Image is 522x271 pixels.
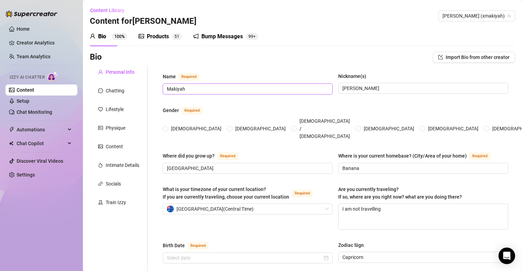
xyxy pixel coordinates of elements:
div: Nickname(s) [338,72,366,80]
span: notification [193,33,199,39]
a: Settings [17,172,35,178]
span: message [98,88,103,93]
span: Automations [17,124,66,135]
input: Birth Date [167,254,322,262]
input: Nickname(s) [342,84,503,92]
input: Where is your current homebase? (City/Area of your home) [342,164,503,172]
label: Where did you grow up? [163,152,246,160]
span: Required [217,152,238,160]
input: Name [167,85,327,93]
span: 1 [177,34,179,39]
span: [DEMOGRAPHIC_DATA] [168,125,224,132]
img: AI Chatter [47,71,58,81]
label: Zodiac Sign [338,241,369,249]
span: link [98,181,103,186]
a: Chat Monitoring [17,109,52,115]
span: Required [188,242,208,250]
span: idcard [98,126,103,130]
a: Creator Analytics [17,37,72,48]
div: Socials [106,180,121,188]
div: Train Izzy [106,199,126,206]
div: Where is your current homebase? (City/Area of your home) [338,152,467,160]
div: Personal Info [106,68,134,76]
a: Content [17,87,34,93]
label: Name [163,72,207,81]
div: Products [147,32,169,41]
span: Required [469,152,490,160]
label: Birth Date [163,241,216,250]
div: Lifestyle [106,106,124,113]
div: Bump Messages [201,32,243,41]
label: Where is your current homebase? (City/Area of your home) [338,152,498,160]
a: Home [17,26,30,32]
span: Required [179,73,199,81]
div: Zodiac Sign [338,241,364,249]
span: [DEMOGRAPHIC_DATA] / [DEMOGRAPHIC_DATA] [297,117,353,140]
div: Physique [106,124,125,132]
span: fire [98,163,103,168]
h3: Bio [90,52,102,63]
div: Intimate Details [106,161,139,169]
div: Gender [163,107,179,114]
span: [DEMOGRAPHIC_DATA] [361,125,417,132]
img: Chat Copilot [9,141,13,146]
span: Chat Copilot [17,138,66,149]
span: Capricorn [342,252,504,262]
span: Izzy AI Chatter [10,74,45,81]
span: Are you currently traveling? If so, where are you right now? what are you doing there? [338,187,462,200]
span: user [98,70,103,74]
h3: Content for [PERSON_NAME] [90,16,197,27]
span: picture [139,33,144,39]
span: user [90,33,95,39]
a: Discover Viral Videos [17,158,63,164]
sup: 100% [112,33,127,40]
span: Required [292,190,313,197]
span: picture [98,144,103,149]
a: Team Analytics [17,54,50,59]
span: [GEOGRAPHIC_DATA] ( Central Time ) [177,204,254,214]
span: thunderbolt [9,127,15,132]
span: [DEMOGRAPHIC_DATA] [425,125,481,132]
div: Name [163,73,176,80]
span: 5 [174,34,177,39]
span: Content Library [90,8,124,13]
div: Content [106,143,123,150]
button: Import Bio from other creator [433,52,515,63]
button: Content Library [90,5,130,16]
label: Nickname(s) [338,72,371,80]
span: maki (xmakiyah) [443,11,511,21]
span: What is your timezone of your current location? If you are currently traveling, choose your curre... [163,187,289,200]
sup: 100 [246,33,258,40]
div: Birth Date [163,242,185,249]
span: import [438,55,443,60]
sup: 51 [172,33,182,40]
div: Where did you grow up? [163,152,215,160]
input: Where did you grow up? [167,164,327,172]
span: team [507,14,511,18]
textarea: I am not travelling [339,204,508,229]
div: Open Intercom Messenger [499,248,515,264]
label: Gender [163,106,210,114]
span: Required [182,107,202,114]
div: Bio [98,32,106,41]
div: Chatting [106,87,124,94]
img: au [167,205,174,212]
span: [DEMOGRAPHIC_DATA] [232,125,288,132]
span: heart [98,107,103,112]
img: logo-BBDzfeDw.svg [6,10,57,17]
a: Setup [17,98,29,104]
span: Import Bio from other creator [446,54,510,60]
span: experiment [98,200,103,205]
